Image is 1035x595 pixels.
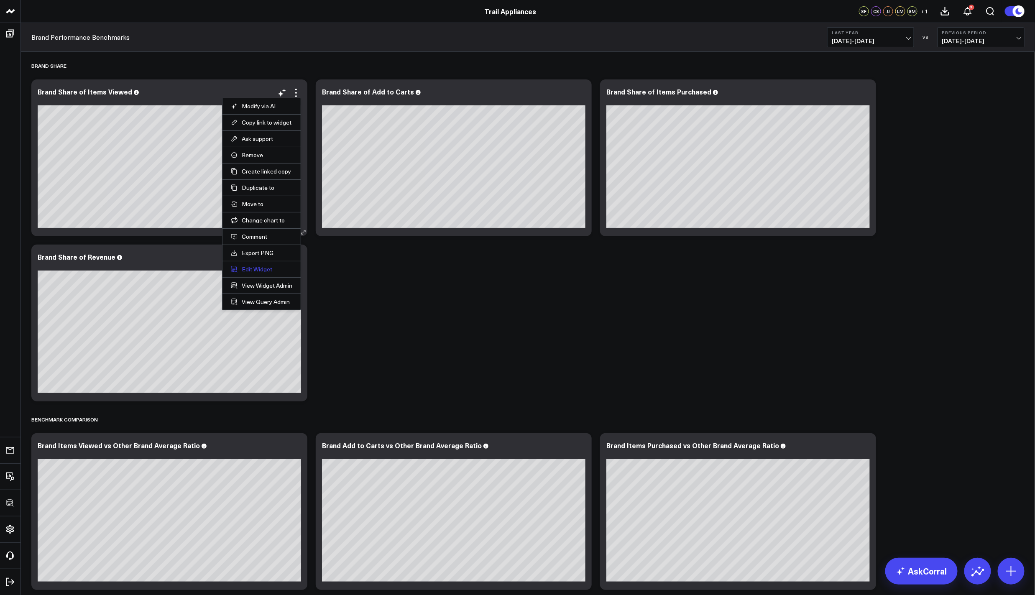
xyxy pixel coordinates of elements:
div: Brand Share of Items Viewed [38,87,132,96]
div: SF [859,6,869,16]
div: Brand Share of Revenue [38,252,115,261]
div: Brand Share of Add to Carts [322,87,414,96]
button: Change chart to [231,217,292,224]
div: SM [907,6,917,16]
a: AskCorral [885,558,958,585]
div: Brand Share [31,56,66,75]
div: VS [918,35,933,40]
button: +1 [920,6,930,16]
a: View Widget Admin [231,282,292,289]
div: Brand Share of Items Purchased [606,87,711,96]
button: Duplicate to [231,184,292,192]
button: Ask support [231,135,292,143]
span: + 1 [921,8,928,14]
b: Previous Period [942,30,1020,35]
button: Remove [231,151,292,159]
button: Modify via AI [231,102,292,110]
a: View Query Admin [231,298,292,306]
span: [DATE] - [DATE] [942,38,1020,44]
button: Copy link to widget [231,119,292,126]
button: Comment [231,233,292,240]
button: Edit Widget [231,266,292,273]
button: Last Year[DATE]-[DATE] [827,27,914,47]
button: Move to [231,200,292,208]
div: Brand Items Purchased vs Other Brand Average Ratio [606,441,779,450]
div: Brand Add to Carts vs Other Brand Average Ratio [322,441,482,450]
a: Export PNG [231,249,292,257]
div: JJ [883,6,893,16]
div: Brand Items Viewed vs Other Brand Average Ratio [38,441,200,450]
div: 3 [969,5,974,10]
a: Brand Performance Benchmarks [31,33,130,42]
b: Last Year [832,30,910,35]
button: Create linked copy [231,168,292,175]
a: Trail Appliances [484,7,536,16]
div: LM [895,6,905,16]
span: [DATE] - [DATE] [832,38,910,44]
button: Previous Period[DATE]-[DATE] [938,27,1025,47]
div: Benchmark Comparison [31,410,98,429]
div: CS [871,6,881,16]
